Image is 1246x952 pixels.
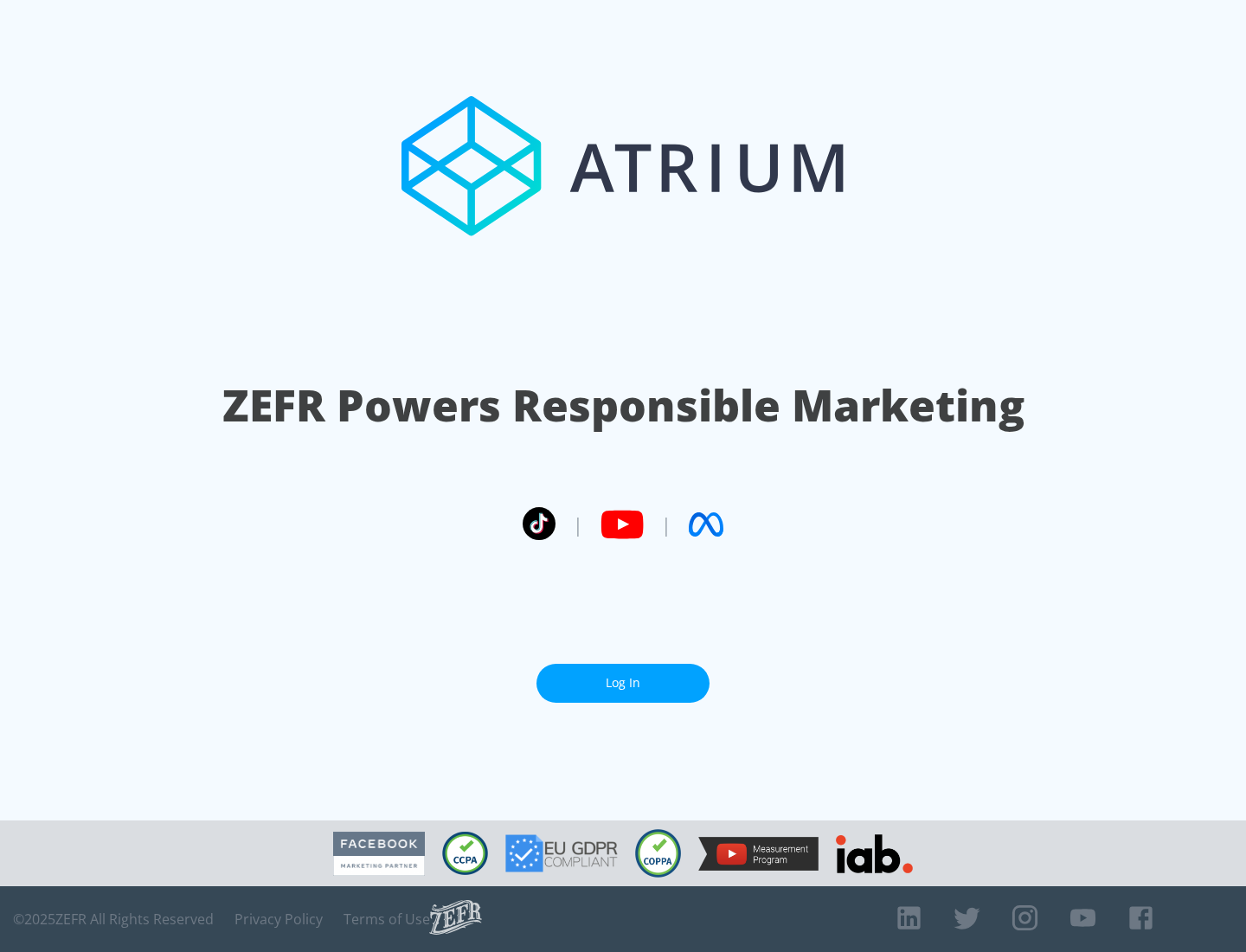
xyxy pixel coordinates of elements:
a: Log In [536,664,710,703]
img: YouTube Measurement Program [698,837,819,871]
img: GDPR Compliant [505,834,618,872]
img: COPPA Compliant [635,829,681,878]
img: IAB [836,834,913,873]
a: Terms of Use [344,910,430,928]
span: © 2025 ZEFR All Rights Reserved [13,910,214,928]
a: Privacy Policy [234,910,323,928]
span: | [661,511,671,537]
img: Facebook Marketing Partner [333,832,425,876]
span: | [573,511,583,537]
img: CCPA Compliant [442,832,488,875]
h1: ZEFR Powers Responsible Marketing [222,376,1024,435]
